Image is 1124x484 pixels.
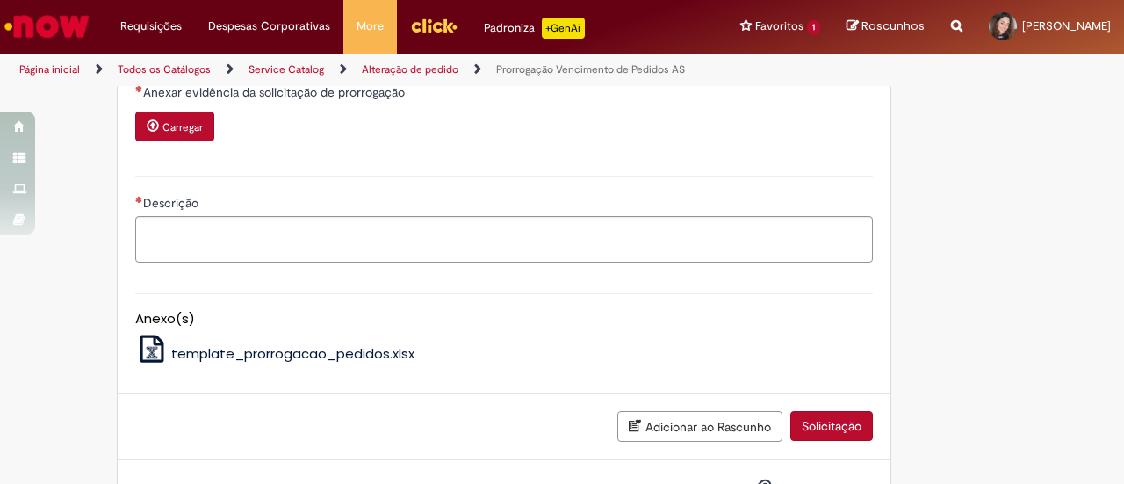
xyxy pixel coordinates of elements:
span: template_prorrogacao_pedidos.xlsx [171,344,414,363]
img: click_logo_yellow_360x200.png [410,12,458,39]
span: Anexar evidência da solicitação de prorrogação [143,84,408,100]
span: Despesas Corporativas [208,18,330,35]
span: Favoritos [755,18,803,35]
a: Prorrogação Vencimento de Pedidos AS [496,62,685,76]
span: Requisições [120,18,182,35]
span: [PERSON_NAME] [1022,18,1111,33]
a: template_prorrogacao_pedidos.xlsx [135,344,415,363]
a: Todos os Catálogos [118,62,211,76]
small: Carregar [162,120,203,134]
span: 1 [807,20,820,35]
img: ServiceNow [2,9,92,44]
a: Rascunhos [847,18,925,35]
span: Rascunhos [861,18,925,34]
a: Service Catalog [249,62,324,76]
a: Página inicial [19,62,80,76]
ul: Trilhas de página [13,54,736,86]
span: Descrição [143,195,202,211]
p: +GenAi [542,18,585,39]
div: Padroniza [484,18,585,39]
h5: Anexo(s) [135,312,873,327]
textarea: Descrição [135,216,873,263]
a: Alteração de pedido [362,62,458,76]
button: Carregar anexo de Anexar evidência da solicitação de prorrogação Required [135,112,214,141]
button: Solicitação [790,411,873,441]
button: Adicionar ao Rascunho [617,411,782,442]
span: More [357,18,384,35]
span: Necessários [135,85,143,92]
span: Necessários [135,196,143,203]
